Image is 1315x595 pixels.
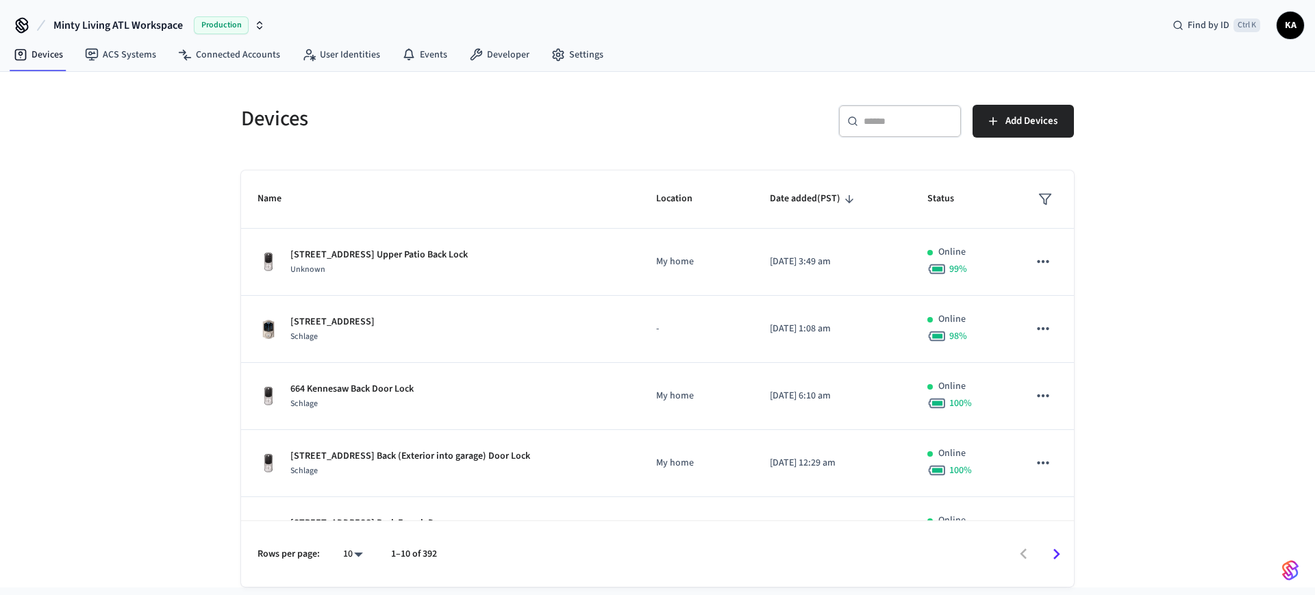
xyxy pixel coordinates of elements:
[290,465,318,477] span: Schlage
[656,255,737,269] p: My home
[770,389,895,403] p: [DATE] 6:10 am
[1277,12,1304,39] button: KA
[949,464,972,477] span: 100 %
[770,255,895,269] p: [DATE] 3:49 am
[949,262,967,276] span: 99 %
[938,245,966,259] p: Online
[290,382,414,396] p: 664 Kennesaw Back Door Lock
[391,42,458,67] a: Events
[949,329,967,343] span: 98 %
[1278,13,1303,38] span: KA
[1162,13,1271,38] div: Find by IDCtrl K
[656,188,710,210] span: Location
[290,449,530,464] p: [STREET_ADDRESS] Back (Exterior into garage) Door Lock
[3,42,74,67] a: Devices
[927,188,972,210] span: Status
[656,456,737,470] p: My home
[1282,559,1299,581] img: SeamLogoGradient.69752ec5.svg
[290,248,468,262] p: [STREET_ADDRESS] Upper Patio Back Lock
[938,379,966,394] p: Online
[391,547,437,561] p: 1–10 of 392
[194,16,249,34] span: Production
[938,514,966,528] p: Online
[290,264,325,275] span: Unknown
[258,520,279,542] img: Yale Assure Touchscreen Wifi Smart Lock, Satin Nickel, Front
[458,42,540,67] a: Developer
[74,42,167,67] a: ACS Systems
[949,396,972,410] span: 100 %
[258,547,320,561] p: Rows per page:
[938,446,966,461] p: Online
[656,389,737,403] p: My home
[290,331,318,342] span: Schlage
[258,251,279,273] img: Yale Assure Touchscreen Wifi Smart Lock, Satin Nickel, Front
[53,17,183,34] span: Minty Living ATL Workspace
[290,398,318,409] span: Schlage
[938,312,966,327] p: Online
[1233,18,1260,32] span: Ctrl K
[770,456,895,470] p: [DATE] 12:29 am
[770,322,895,336] p: [DATE] 1:08 am
[1005,112,1057,130] span: Add Devices
[258,318,279,340] img: Schlage Sense Smart Deadbolt with Camelot Trim, Front
[540,42,614,67] a: Settings
[258,453,279,474] img: Yale Assure Touchscreen Wifi Smart Lock, Satin Nickel, Front
[770,188,858,210] span: Date added(PST)
[1040,538,1073,570] button: Go to next page
[290,516,449,531] p: [STREET_ADDRESS] Back French Door
[291,42,391,67] a: User Identities
[290,315,375,329] p: [STREET_ADDRESS]
[336,544,369,564] div: 10
[258,188,299,210] span: Name
[241,105,649,133] h5: Devices
[973,105,1074,138] button: Add Devices
[656,322,737,336] p: -
[167,42,291,67] a: Connected Accounts
[258,385,279,407] img: Yale Assure Touchscreen Wifi Smart Lock, Satin Nickel, Front
[1188,18,1229,32] span: Find by ID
